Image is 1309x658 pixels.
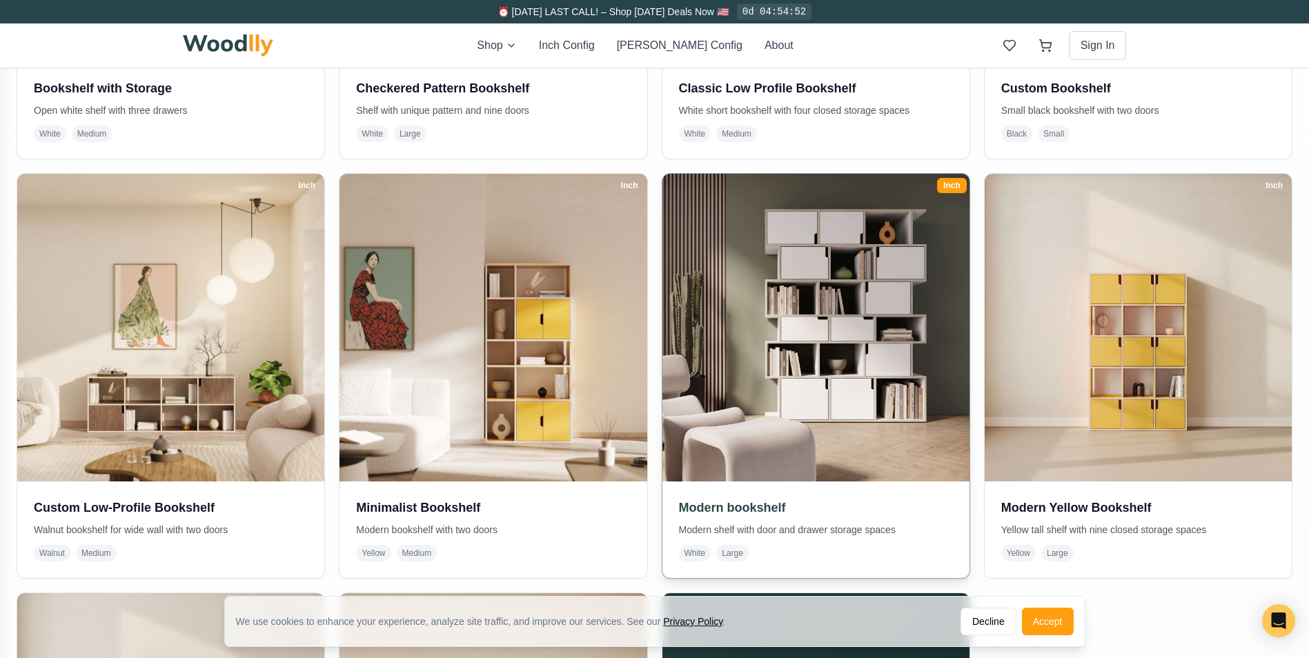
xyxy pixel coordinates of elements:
span: Walnut [34,545,70,561]
span: White [356,126,388,142]
span: Large [1041,545,1074,561]
h3: Classic Low Profile Bookshelf [679,79,953,98]
button: Sign In [1069,31,1127,60]
h3: Modern bookshelf [679,498,953,517]
p: Shelf with unique pattern and nine doors [356,103,630,117]
p: Open white shelf with three drawers [34,103,308,117]
h3: Checkered Pattern Bookshelf [356,79,630,98]
p: Yellow tall shelf with nine closed storage spaces [1001,523,1275,537]
div: Open Intercom Messenger [1262,604,1295,637]
h3: Modern Yellow Bookshelf [1001,498,1275,517]
h3: Custom Bookshelf [1001,79,1275,98]
img: Custom Low-Profile Bookshelf [17,174,324,481]
div: Inch [615,178,644,193]
p: Small black bookshelf with two doors [1001,103,1275,117]
h3: Bookshelf with Storage [34,79,308,98]
span: Small [1038,126,1070,142]
img: Modern bookshelf [654,166,977,489]
span: Medium [397,545,437,561]
span: White [679,545,711,561]
span: Black [1001,126,1032,142]
img: Modern Yellow Bookshelf [985,174,1292,481]
button: About [765,37,794,54]
h3: Custom Low-Profile Bookshelf [34,498,308,517]
span: Medium [76,545,117,561]
p: Modern shelf with door and drawer storage spaces [679,523,953,537]
button: Shop [477,37,516,54]
div: We use cookies to enhance your experience, analyze site traffic, and improve our services. See our . [236,615,737,628]
span: Large [716,545,749,561]
p: White short bookshelf with four closed storage spaces [679,103,953,117]
div: Inch [293,178,322,193]
div: 0d 04:54:52 [737,3,811,20]
button: Inch Config [539,37,595,54]
span: Medium [72,126,112,142]
p: Walnut bookshelf for wide wall with two doors [34,523,308,537]
span: Large [394,126,426,142]
img: Minimalist Bookshelf [339,174,647,481]
button: Decline [961,608,1016,635]
span: White [679,126,711,142]
div: Inch [937,178,967,193]
button: Accept [1022,608,1074,635]
img: Woodlly [183,34,274,57]
span: ⏰ [DATE] LAST CALL! – Shop [DATE] Deals Now 🇺🇸 [498,6,729,17]
div: Inch [1259,178,1289,193]
button: [PERSON_NAME] Config [617,37,742,54]
span: Yellow [356,545,391,561]
span: White [34,126,66,142]
span: Medium [716,126,757,142]
p: Modern bookshelf with two doors [356,523,630,537]
h3: Minimalist Bookshelf [356,498,630,517]
a: Privacy Policy [663,616,722,627]
span: Yellow [1001,545,1036,561]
